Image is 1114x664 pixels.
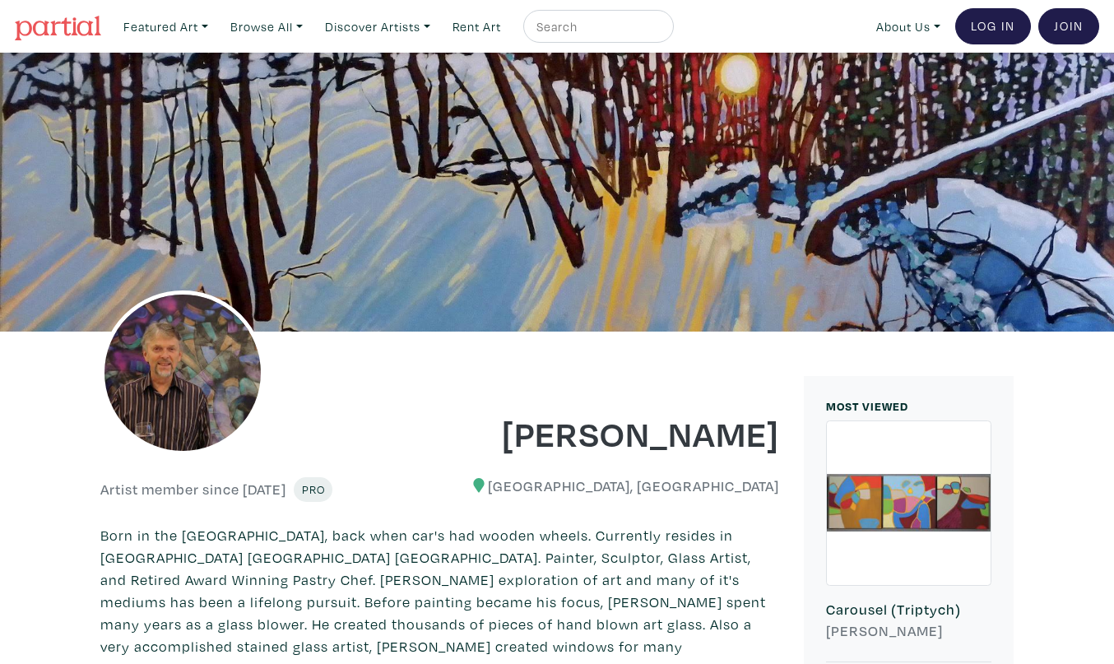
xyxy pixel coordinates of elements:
[826,420,991,663] a: Carousel (Triptych) [PERSON_NAME]
[826,398,908,414] small: MOST VIEWED
[453,411,780,455] h1: [PERSON_NAME]
[453,477,780,495] h6: [GEOGRAPHIC_DATA], [GEOGRAPHIC_DATA]
[826,622,991,640] h6: [PERSON_NAME]
[100,290,265,455] img: phpThumb.php
[826,601,991,619] h6: Carousel (Triptych)
[116,10,216,44] a: Featured Art
[223,10,310,44] a: Browse All
[318,10,438,44] a: Discover Artists
[301,481,325,497] span: Pro
[955,8,1031,44] a: Log In
[445,10,508,44] a: Rent Art
[100,481,286,499] h6: Artist member since [DATE]
[1038,8,1099,44] a: Join
[869,10,948,44] a: About Us
[535,16,658,37] input: Search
